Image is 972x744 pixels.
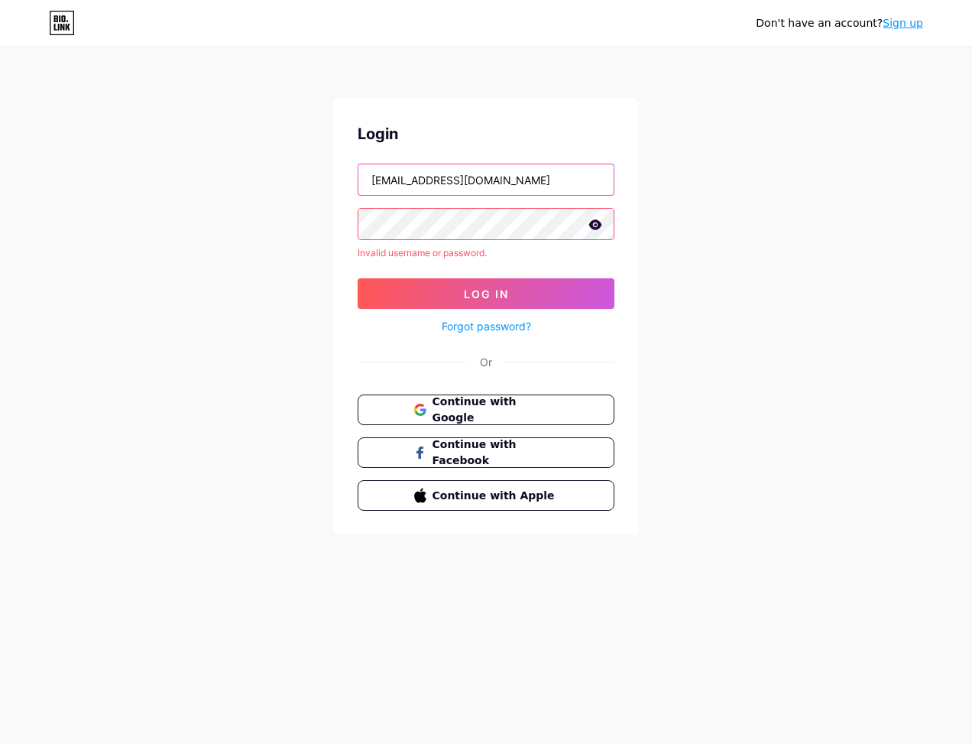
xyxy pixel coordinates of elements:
[358,480,614,511] button: Continue with Apple
[883,17,923,29] a: Sign up
[433,437,559,469] span: Continue with Facebook
[358,437,614,468] button: Continue with Facebook
[433,394,559,426] span: Continue with Google
[358,246,614,260] div: Invalid username or password.
[756,15,923,31] div: Don't have an account?
[464,288,509,301] span: Log In
[433,488,559,504] span: Continue with Apple
[358,395,614,425] button: Continue with Google
[358,278,614,309] button: Log In
[480,354,492,370] div: Or
[358,164,614,195] input: Username
[442,318,531,334] a: Forgot password?
[358,122,614,145] div: Login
